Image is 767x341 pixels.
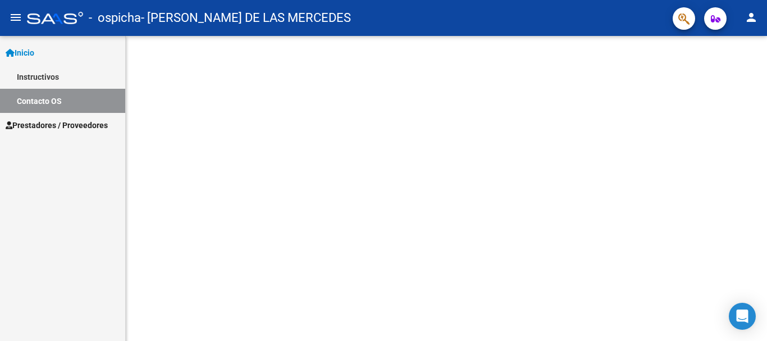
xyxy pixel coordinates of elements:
[729,303,756,330] div: Open Intercom Messenger
[6,47,34,59] span: Inicio
[6,119,108,131] span: Prestadores / Proveedores
[9,11,22,24] mat-icon: menu
[745,11,758,24] mat-icon: person
[141,6,351,30] span: - [PERSON_NAME] DE LAS MERCEDES
[89,6,141,30] span: - ospicha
